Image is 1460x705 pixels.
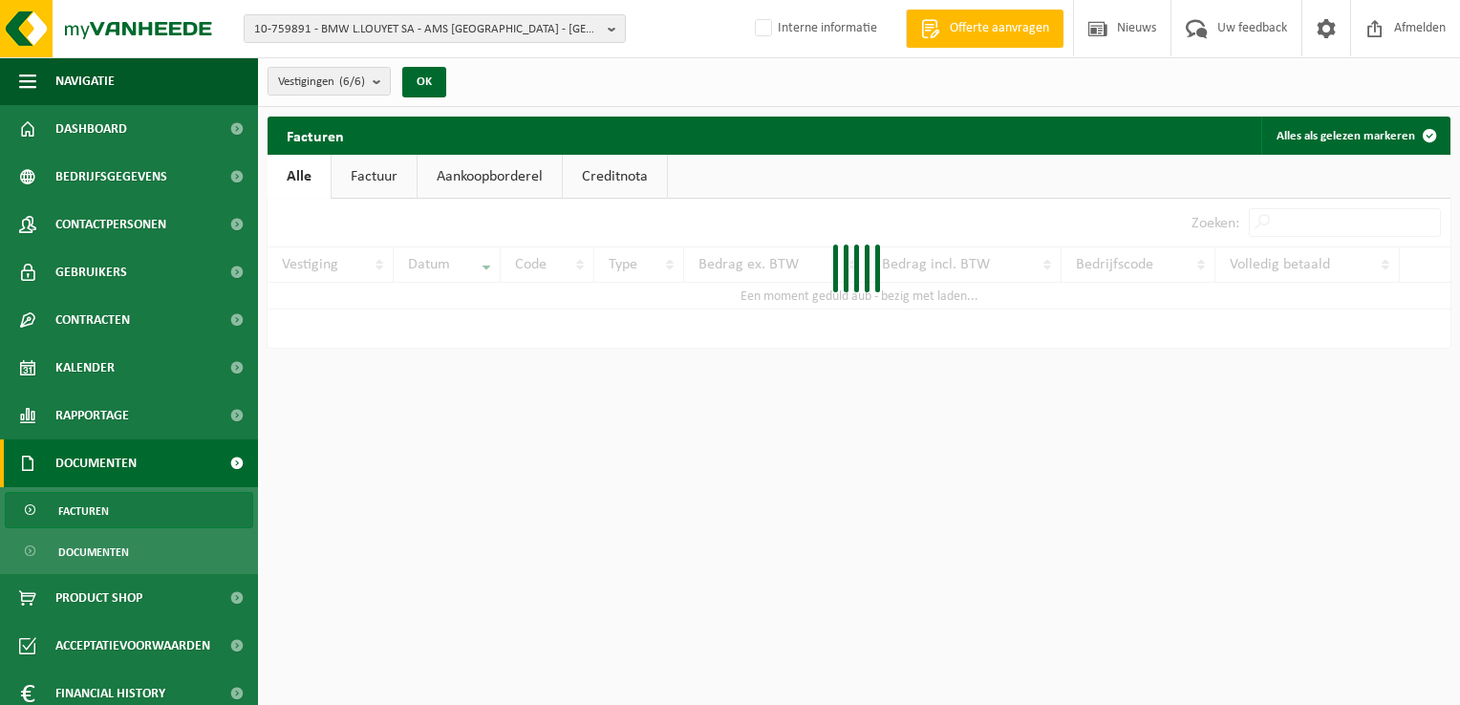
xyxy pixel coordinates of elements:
[906,10,1063,48] a: Offerte aanvragen
[55,105,127,153] span: Dashboard
[751,14,877,43] label: Interne informatie
[55,296,130,344] span: Contracten
[55,344,115,392] span: Kalender
[339,75,365,88] count: (6/6)
[418,155,562,199] a: Aankoopborderel
[268,155,331,199] a: Alle
[58,534,129,570] span: Documenten
[563,155,667,199] a: Creditnota
[55,574,142,622] span: Product Shop
[55,622,210,670] span: Acceptatievoorwaarden
[1261,117,1449,155] button: Alles als gelezen markeren
[402,67,446,97] button: OK
[55,392,129,439] span: Rapportage
[945,19,1054,38] span: Offerte aanvragen
[268,117,363,154] h2: Facturen
[254,15,600,44] span: 10-759891 - BMW L.LOUYET SA - AMS [GEOGRAPHIC_DATA] - [GEOGRAPHIC_DATA]
[55,248,127,296] span: Gebruikers
[278,68,365,96] span: Vestigingen
[55,153,167,201] span: Bedrijfsgegevens
[58,493,109,529] span: Facturen
[5,533,253,569] a: Documenten
[332,155,417,199] a: Factuur
[244,14,626,43] button: 10-759891 - BMW L.LOUYET SA - AMS [GEOGRAPHIC_DATA] - [GEOGRAPHIC_DATA]
[5,492,253,528] a: Facturen
[268,67,391,96] button: Vestigingen(6/6)
[55,57,115,105] span: Navigatie
[55,201,166,248] span: Contactpersonen
[55,439,137,487] span: Documenten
